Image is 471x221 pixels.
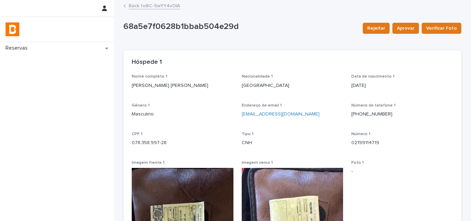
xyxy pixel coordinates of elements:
[123,22,357,32] p: 68a5e7f0628b1bbab504e29d
[392,23,419,34] button: Aprovar
[132,74,167,79] span: Nome completo 1
[242,161,273,165] span: Imagem verso 1
[6,22,19,36] img: zVaNuJHRTjyIjT5M9Xd5
[367,25,385,32] span: Rejeitar
[242,112,320,117] a: [EMAIL_ADDRESS][DOMAIN_NAME]
[132,132,142,136] span: CPF 1
[242,139,343,147] p: CNH
[132,139,233,147] p: 078.358.997-28
[242,74,273,79] span: Nacionalidade 1
[351,161,364,165] span: Foto 1
[397,25,414,32] span: Aprovar
[426,25,457,32] span: Verificar Foto
[351,139,453,147] p: 02199114719
[3,45,33,51] p: Reservas
[242,82,343,89] p: [GEOGRAPHIC_DATA]
[351,82,453,89] p: [DATE]
[242,103,282,108] span: Endereço de email 1
[132,161,164,165] span: Imagem frente 1
[351,74,394,79] span: Data de nascimento 1
[132,82,233,89] p: [PERSON_NAME] [PERSON_NAME]
[351,132,370,136] span: Número 1
[242,132,253,136] span: Tipo 1
[132,103,150,108] span: Gênero 1
[351,168,453,175] p: -
[132,59,162,66] h2: Hóspede 1
[351,103,395,108] span: Número de telefone 1
[422,23,461,34] button: Verificar Foto
[363,23,390,34] button: Rejeitar
[351,112,392,117] a: [PHONE_NUMBER]
[129,1,180,9] a: Back toBC-5wYY4vOlA
[132,111,233,118] p: Masculino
